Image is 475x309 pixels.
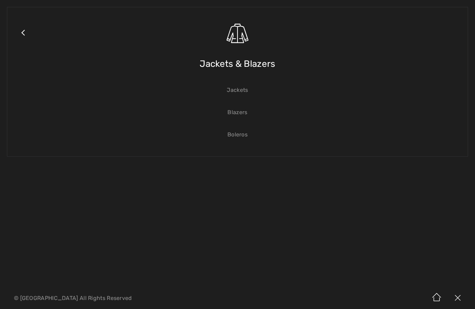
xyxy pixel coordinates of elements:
img: X [447,287,468,309]
span: Help [17,5,31,11]
span: Jackets & Blazers [200,51,275,76]
a: Blazers [14,105,461,120]
a: Boleros [14,127,461,142]
p: © [GEOGRAPHIC_DATA] All Rights Reserved [14,296,279,301]
a: Jackets [14,82,461,98]
img: Home [426,287,447,309]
